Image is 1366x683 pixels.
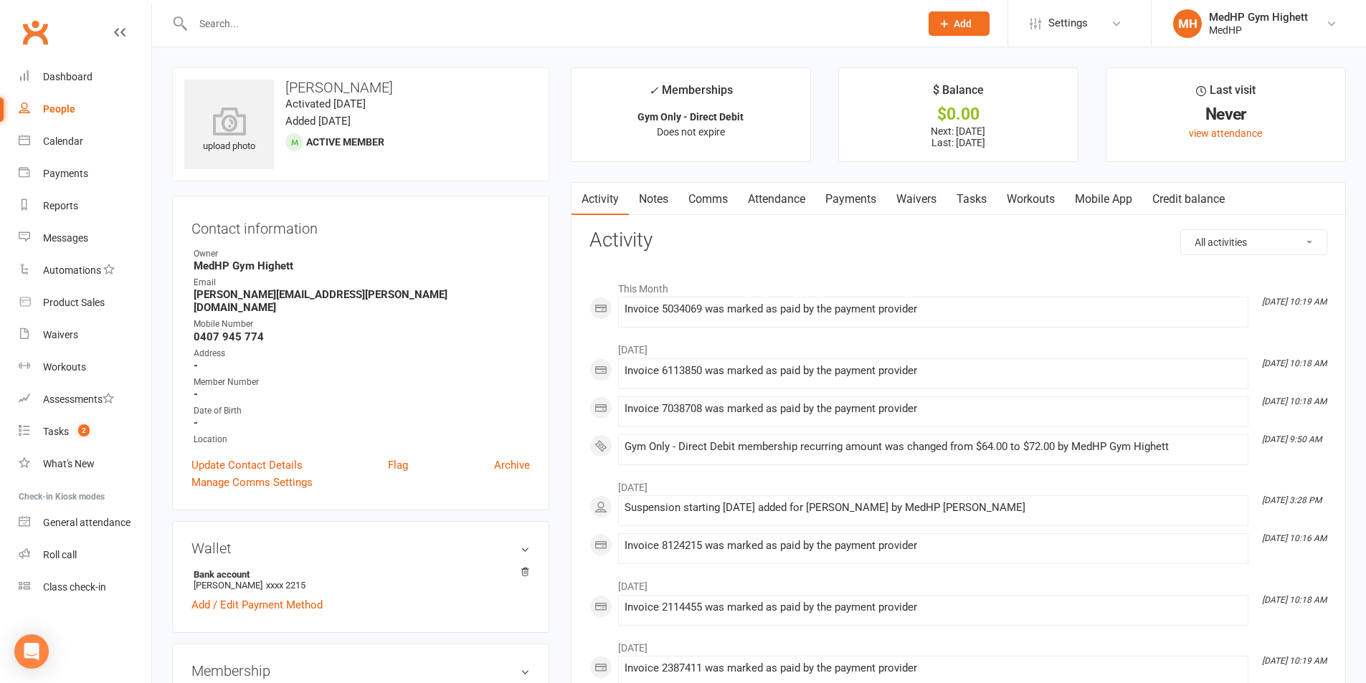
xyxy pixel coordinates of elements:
[649,84,658,97] i: ✓
[194,317,530,331] div: Mobile Number
[19,448,151,480] a: What's New
[852,107,1065,122] div: $0.00
[17,14,53,50] a: Clubworx
[625,601,1242,613] div: Invoice 2114455 was marked as paid by the payment provider
[929,11,990,36] button: Add
[19,351,151,383] a: Workouts
[285,97,366,110] time: Activated [DATE]
[629,183,678,216] a: Notes
[649,81,733,108] div: Memberships
[43,517,131,528] div: General attendance
[191,567,530,593] li: [PERSON_NAME]
[194,376,530,389] div: Member Number
[19,416,151,448] a: Tasks 2
[194,416,530,429] strong: -
[886,183,947,216] a: Waivers
[43,264,101,276] div: Automations
[189,14,910,34] input: Search...
[19,383,151,416] a: Assessments
[657,126,725,138] span: Does not expire
[1262,495,1322,505] i: [DATE] 3:28 PM
[191,457,303,474] a: Update Contact Details
[194,433,530,446] div: Location
[1262,297,1327,307] i: [DATE] 10:19 AM
[1209,11,1308,24] div: MedHP Gym Highett
[1262,533,1327,543] i: [DATE] 10:16 AM
[43,361,86,373] div: Workouts
[194,359,530,372] strong: -
[1142,183,1235,216] a: Credit balance
[625,303,1242,315] div: Invoice 5034069 was marked as paid by the payment provider
[191,596,323,613] a: Add / Edit Payment Method
[997,183,1065,216] a: Workouts
[194,276,530,290] div: Email
[78,424,90,436] span: 2
[589,229,1327,252] h3: Activity
[19,507,151,539] a: General attendance kiosk mode
[285,115,351,128] time: Added [DATE]
[678,183,738,216] a: Comms
[19,319,151,351] a: Waivers
[19,254,151,287] a: Automations
[306,136,384,148] span: Active member
[184,80,537,95] h3: [PERSON_NAME]
[194,569,523,580] strong: Bank account
[43,232,88,244] div: Messages
[571,183,629,216] a: Activity
[19,571,151,603] a: Class kiosk mode
[43,297,105,308] div: Product Sales
[19,93,151,125] a: People
[43,168,88,179] div: Payments
[625,540,1242,552] div: Invoice 8124215 was marked as paid by the payment provider
[494,457,530,474] a: Archive
[1196,81,1256,107] div: Last visit
[625,441,1242,453] div: Gym Only - Direct Debit membership recurring amount was changed from $64.00 to $72.00 by MedHP Gy...
[191,215,530,237] h3: Contact information
[947,183,997,216] a: Tasks
[194,288,530,314] strong: [PERSON_NAME][EMAIL_ADDRESS][PERSON_NAME][DOMAIN_NAME]
[194,388,530,401] strong: -
[1119,107,1332,122] div: Never
[1262,595,1327,605] i: [DATE] 10:18 AM
[589,571,1327,594] li: [DATE]
[1173,9,1202,38] div: MH
[625,403,1242,415] div: Invoice 7038708 was marked as paid by the payment provider
[19,190,151,222] a: Reports
[191,540,530,556] h3: Wallet
[19,222,151,254] a: Messages
[1262,434,1322,444] i: [DATE] 9:50 AM
[625,662,1242,674] div: Invoice 2387411 was marked as paid by the payment provider
[43,458,95,469] div: What's New
[43,71,93,82] div: Dashboard
[815,183,886,216] a: Payments
[19,287,151,319] a: Product Sales
[43,393,114,405] div: Assessments
[625,502,1242,514] div: Suspension starting [DATE] added for [PERSON_NAME] by MedHP [PERSON_NAME]
[194,259,530,272] strong: MedHP Gym Highett
[1065,183,1142,216] a: Mobile App
[14,634,49,669] div: Open Intercom Messenger
[194,404,530,418] div: Date of Birth
[43,200,78,211] div: Reports
[852,125,1065,148] p: Next: [DATE] Last: [DATE]
[43,329,78,340] div: Waivers
[194,347,530,360] div: Address
[191,663,530,679] h3: Membership
[43,103,75,115] div: People
[1262,358,1327,368] i: [DATE] 10:18 AM
[19,158,151,190] a: Payments
[43,426,69,437] div: Tasks
[933,81,984,107] div: $ Balance
[19,539,151,571] a: Roll call
[1262,396,1327,406] i: [DATE] 10:18 AM
[191,474,313,491] a: Manage Comms Settings
[1048,7,1088,39] span: Settings
[19,61,151,93] a: Dashboard
[43,135,83,147] div: Calendar
[954,18,972,29] span: Add
[1262,656,1327,666] i: [DATE] 10:19 AM
[194,330,530,343] strong: 0407 945 774
[589,274,1327,297] li: This Month
[589,335,1327,358] li: [DATE]
[589,472,1327,495] li: [DATE]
